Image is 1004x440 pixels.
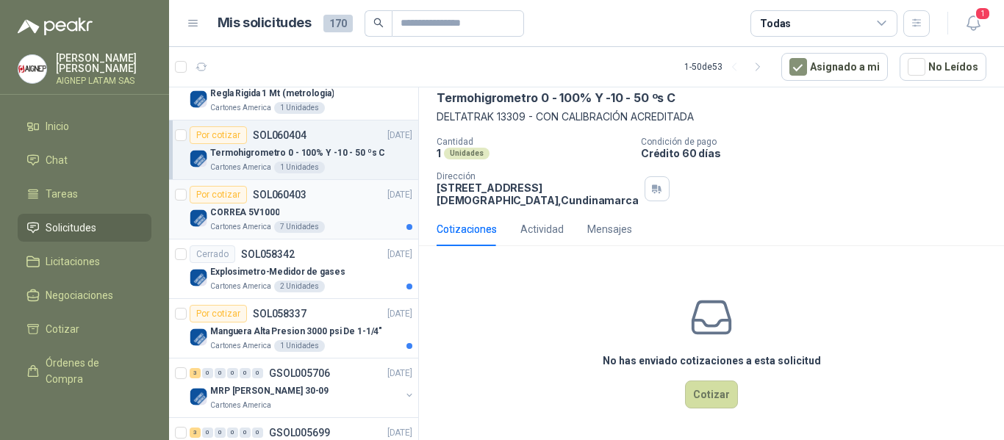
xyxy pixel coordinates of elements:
h3: No has enviado cotizaciones a esta solicitud [603,353,821,369]
p: 1 [437,147,441,159]
a: Por cotizarSOL058337[DATE] Company LogoManguera Alta Presion 3000 psi De 1-1/4"Cartones America1 ... [169,299,418,358]
p: SOL060404 [253,130,306,140]
p: Cantidad [437,137,629,147]
a: Por cotizarSOL060404[DATE] Company LogoTermohigrometro 0 - 100% Y -10 - 50 ºs CCartones America1 ... [169,120,418,180]
div: Cerrado [190,245,235,263]
p: Termohigrometro 0 - 100% Y -10 - 50 ºs C [437,90,675,106]
a: Tareas [18,180,151,208]
div: Por cotizar [190,186,247,203]
img: Company Logo [18,55,46,83]
p: [DATE] [387,307,412,321]
a: Remisiones [18,399,151,427]
div: Cotizaciones [437,221,497,237]
div: 0 [202,428,213,438]
div: 0 [252,368,263,378]
p: [DATE] [387,367,412,381]
h1: Mis solicitudes [218,12,312,34]
img: Company Logo [190,328,207,346]
div: 0 [227,368,238,378]
a: 3 0 0 0 0 0 GSOL005706[DATE] Company LogoMRP [PERSON_NAME] 30-09Cartones America [190,364,415,411]
button: 1 [960,10,986,37]
img: Company Logo [190,90,207,108]
p: Cartones America [210,340,271,352]
span: Inicio [46,118,69,134]
div: 0 [227,428,238,438]
a: Negociaciones [18,281,151,309]
div: 1 Unidades [274,162,325,173]
span: Licitaciones [46,253,100,270]
span: 1 [975,7,991,21]
button: Asignado a mi [781,53,888,81]
p: DELTATRAK 13309 - CON CALIBRACIÓN ACREDITADA [437,109,986,125]
p: Condición de pago [641,137,998,147]
p: Manguera Alta Presion 3000 psi De 1-1/4" [210,325,382,339]
div: Todas [760,15,791,32]
span: search [373,18,384,28]
div: 0 [215,368,226,378]
p: Cartones America [210,400,271,411]
p: Dirección [437,171,639,181]
a: Cotizar [18,315,151,343]
p: [STREET_ADDRESS] [DEMOGRAPHIC_DATA] , Cundinamarca [437,181,639,206]
p: [DATE] [387,426,412,440]
img: Company Logo [190,209,207,227]
img: Company Logo [190,388,207,405]
button: No Leídos [900,53,986,81]
div: 0 [240,428,251,438]
span: 170 [323,15,353,32]
div: 1 Unidades [274,340,325,352]
p: Cartones America [210,221,271,233]
p: SOL060403 [253,190,306,200]
span: Negociaciones [46,287,113,303]
div: 0 [252,428,263,438]
a: Solicitudes [18,214,151,242]
div: 1 - 50 de 53 [684,55,770,79]
p: SOL058337 [253,309,306,319]
img: Company Logo [190,150,207,167]
p: Termohigrometro 0 - 100% Y -10 - 50 ºs C [210,146,385,160]
p: Cartones America [210,162,271,173]
div: Unidades [444,148,490,159]
a: CerradoSOL058342[DATE] Company LogoExplosimetro-Medidor de gasesCartones America2 Unidades [169,239,418,299]
div: 1 Unidades [274,102,325,114]
div: 3 [190,428,201,438]
div: 2 Unidades [274,281,325,292]
a: Inicio [18,112,151,140]
div: 0 [202,368,213,378]
p: AIGNEP LATAM SAS [56,76,151,85]
p: [DATE] [387,188,412,202]
button: Cotizar [685,381,738,408]
a: Por cotizarSOL060403[DATE] Company LogoCORREA 5V1000Cartones America7 Unidades [169,180,418,239]
div: Mensajes [587,221,632,237]
img: Company Logo [190,269,207,286]
div: Por cotizar [190,305,247,322]
a: Órdenes de Compra [18,349,151,393]
a: Chat [18,146,151,174]
p: GSOL005706 [269,368,330,378]
img: Logo peakr [18,18,93,35]
div: 7 Unidades [274,221,325,233]
div: Actividad [520,221,564,237]
p: Explosimetro-Medidor de gases [210,265,345,279]
div: 0 [240,368,251,378]
span: Chat [46,152,68,168]
p: Regla Rigida 1 Mt (metrologia) [210,87,334,101]
p: [PERSON_NAME] [PERSON_NAME] [56,53,151,73]
span: Órdenes de Compra [46,355,137,387]
p: Cartones America [210,102,271,114]
p: SOL058342 [241,249,295,259]
a: Por cotizarSOL060405[DATE] Company LogoRegla Rigida 1 Mt (metrologia)Cartones America1 Unidades [169,61,418,120]
p: [DATE] [387,248,412,262]
a: Licitaciones [18,248,151,275]
div: Por cotizar [190,126,247,144]
p: MRP [PERSON_NAME] 30-09 [210,384,329,398]
span: Tareas [46,186,78,202]
p: CORREA 5V1000 [210,206,279,220]
div: 0 [215,428,226,438]
p: Crédito 60 días [641,147,998,159]
span: Solicitudes [46,220,96,236]
div: 3 [190,368,201,378]
p: GSOL005699 [269,428,330,438]
span: Cotizar [46,321,79,337]
p: Cartones America [210,281,271,292]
